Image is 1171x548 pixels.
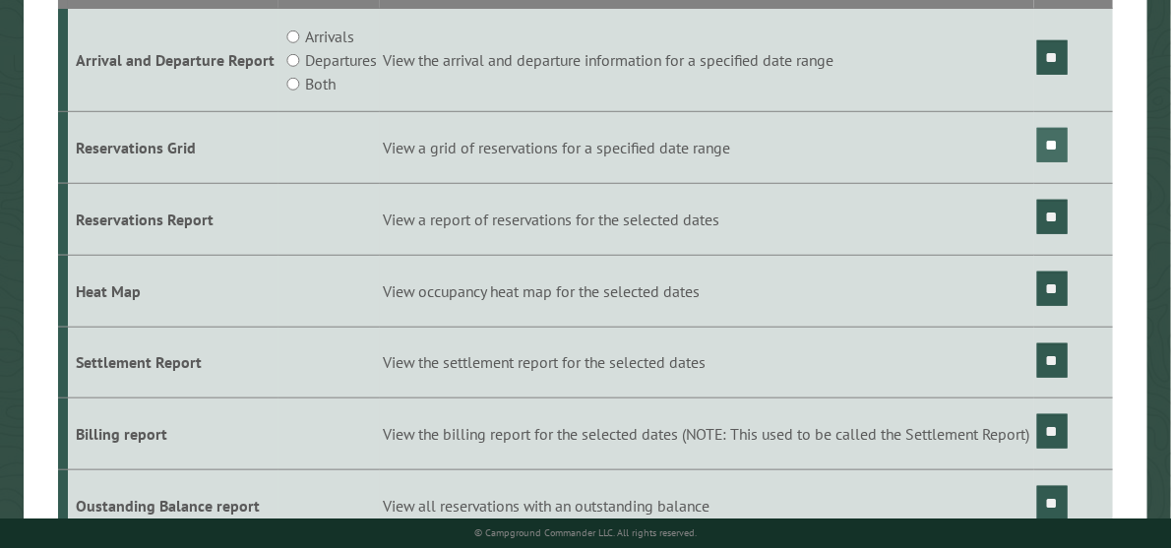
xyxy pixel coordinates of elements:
td: Oustanding Balance report [68,470,277,542]
td: Heat Map [68,255,277,327]
td: Settlement Report [68,327,277,398]
td: View a report of reservations for the selected dates [380,183,1033,255]
label: Departures [305,48,377,72]
td: Reservations Report [68,183,277,255]
small: © Campground Commander LLC. All rights reserved. [474,526,697,539]
td: View a grid of reservations for a specified date range [380,112,1033,184]
label: Both [305,72,336,95]
td: View all reservations with an outstanding balance [380,470,1033,542]
td: Billing report [68,398,277,470]
td: View the billing report for the selected dates (NOTE: This used to be called the Settlement Report) [380,398,1033,470]
td: View the arrival and departure information for a specified date range [380,9,1033,112]
td: Reservations Grid [68,112,277,184]
label: Arrivals [305,25,354,48]
td: Arrival and Departure Report [68,9,277,112]
td: View occupancy heat map for the selected dates [380,255,1033,327]
td: View the settlement report for the selected dates [380,327,1033,398]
